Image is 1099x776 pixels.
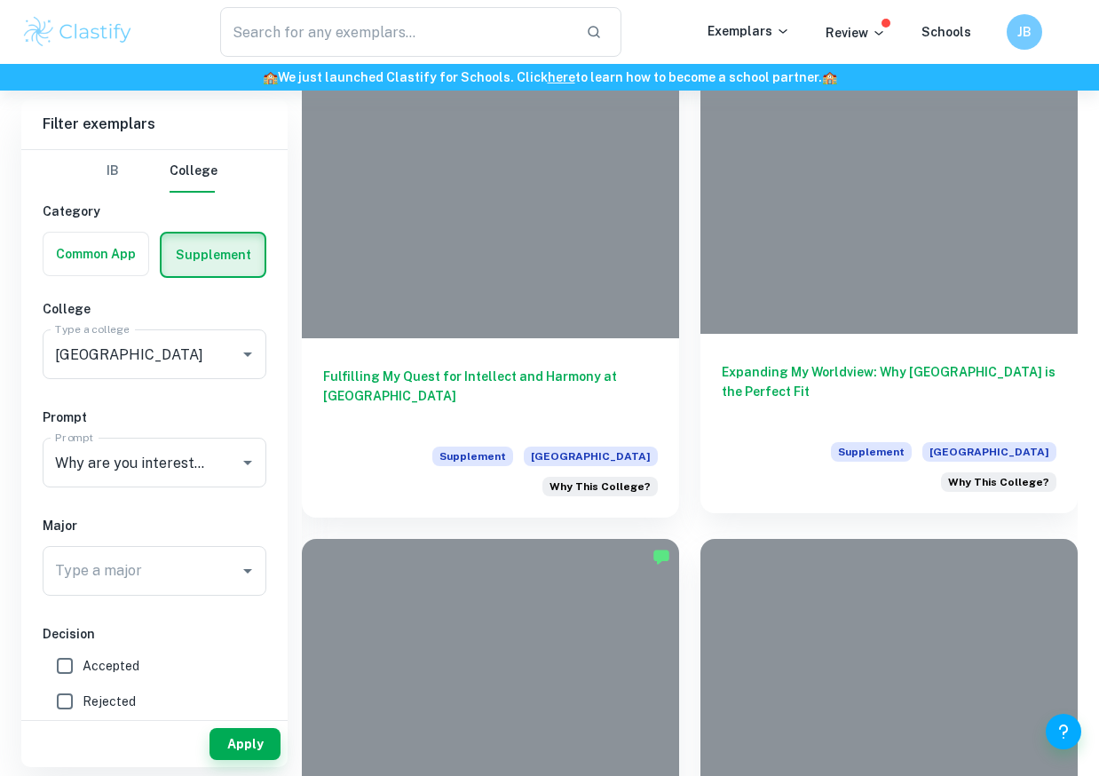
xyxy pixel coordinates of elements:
a: Expanding My Worldview: Why [GEOGRAPHIC_DATA] is the Perfect FitSupplement[GEOGRAPHIC_DATA]Why ar... [700,55,1078,518]
span: Accepted [83,656,139,676]
h6: Prompt [43,408,266,427]
h6: College [43,299,266,319]
label: Type a college [55,321,129,337]
span: [GEOGRAPHIC_DATA] [922,442,1056,462]
span: Supplement [432,447,513,466]
span: Why This College? [549,479,651,495]
label: Prompt [55,430,94,445]
span: [GEOGRAPHIC_DATA] [524,447,658,466]
a: here [548,70,575,84]
h6: Filter exemplars [21,99,288,149]
button: College [170,150,217,193]
button: Open [235,450,260,475]
div: Why are you interested in attending Columbia University? We encourage you to consider the aspect(... [542,477,658,496]
button: Open [235,558,260,583]
h6: We just launched Clastify for Schools. Click to learn how to become a school partner. [4,67,1095,87]
h6: JB [1015,22,1035,42]
input: Search for any exemplars... [220,7,572,57]
button: Supplement [162,234,265,276]
a: Fulfilling My Quest for Intellect and Harmony at [GEOGRAPHIC_DATA]Supplement[GEOGRAPHIC_DATA]Why ... [302,55,679,518]
div: Why are you interested in attending Columbia University? We encourage you to consider the aspect(... [941,472,1056,492]
span: Why This College? [948,474,1049,490]
p: Review [826,23,886,43]
button: JB [1007,14,1042,50]
a: Schools [921,25,971,39]
span: Rejected [83,692,136,711]
h6: Decision [43,624,266,644]
button: IB [91,150,134,193]
button: Apply [210,728,281,760]
img: Clastify logo [21,14,134,50]
span: 🏫 [822,70,837,84]
h6: Expanding My Worldview: Why [GEOGRAPHIC_DATA] is the Perfect Fit [722,362,1056,421]
h6: Fulfilling My Quest for Intellect and Harmony at [GEOGRAPHIC_DATA] [323,367,658,425]
button: Open [235,342,260,367]
span: Supplement [831,442,912,462]
span: 🏫 [263,70,278,84]
div: Filter type choice [91,150,217,193]
h6: Major [43,516,266,535]
h6: Category [43,202,266,221]
p: Exemplars [708,21,790,41]
button: Common App [43,233,148,275]
img: Marked [652,548,670,566]
button: Help and Feedback [1046,714,1081,749]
